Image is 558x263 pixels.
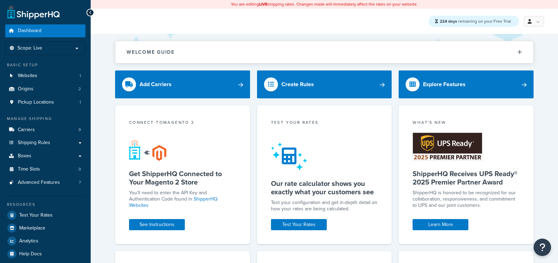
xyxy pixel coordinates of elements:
div: Create Rules [281,80,314,89]
span: 1 [80,99,81,105]
span: Boxes [18,153,31,159]
a: Pickup Locations1 [5,96,85,109]
span: 1 [80,73,81,79]
a: Help Docs [5,248,85,260]
a: Test Your Rates [5,209,85,221]
div: What's New [413,119,520,127]
p: You'll need to enter the API Key and Authentication Code found in [129,190,236,209]
a: ShipperHQ Websites [129,195,218,209]
li: Origins [5,83,85,96]
a: Dashboard [5,24,85,37]
h2: Welcome Guide [127,50,175,55]
strong: 224 days [440,18,457,24]
li: Advanced Features [5,176,85,189]
div: Connect to Magento 2 [129,119,236,127]
img: connect-shq-magento-24cdf84b.svg [129,139,166,161]
div: Explore Features [423,80,466,89]
div: Test your configuration and get in-depth detail on how your rates are being calculated. [271,200,378,212]
span: 0 [78,166,81,172]
a: Test Your Rates [271,219,327,230]
a: Create Rules [257,70,392,98]
span: Origins [18,86,33,92]
a: Explore Features [399,70,534,98]
span: Carriers [18,127,35,133]
span: Help Docs [19,251,42,257]
button: Open Resource Center [534,239,551,256]
a: Websites1 [5,69,85,82]
span: Time Slots [18,166,40,172]
span: Marketplace [19,225,45,231]
span: Test Your Rates [19,212,53,218]
span: Dashboard [18,28,42,34]
div: Manage Shipping [5,116,85,122]
span: Shipping Rules [18,140,50,146]
div: Add Carriers [139,80,172,89]
a: Boxes [5,150,85,163]
span: 9 [78,127,81,133]
span: Pickup Locations [18,99,54,105]
h5: Our rate calculator shows you exactly what your customers see [271,179,378,196]
span: remaining on your Free Trial [440,18,511,24]
span: Scope: Live [17,45,42,51]
p: ShipperHQ is honored to be recognized for our collaboration, responsiveness, and commitment to UP... [413,190,520,209]
div: Resources [5,202,85,208]
b: LIVE [259,1,267,7]
li: Time Slots [5,163,85,176]
a: Carriers9 [5,123,85,136]
li: Websites [5,69,85,82]
div: Basic Setup [5,62,85,68]
a: See Instructions [129,219,185,230]
a: Time Slots0 [5,163,85,176]
a: Shipping Rules [5,136,85,149]
span: Analytics [19,238,38,244]
h5: ShipperHQ Receives UPS Ready® 2025 Premier Partner Award [413,170,520,186]
span: 2 [78,86,81,92]
a: Analytics [5,235,85,247]
li: Pickup Locations [5,96,85,109]
li: Carriers [5,123,85,136]
a: Marketplace [5,222,85,234]
span: Advanced Features [18,180,60,186]
button: Welcome Guide [115,41,533,63]
a: Advanced Features7 [5,176,85,189]
span: 7 [79,180,81,186]
a: Add Carriers [115,70,250,98]
h5: Get ShipperHQ Connected to Your Magento 2 Store [129,170,236,186]
span: Websites [18,73,37,79]
div: Test your rates [271,119,378,127]
a: Origins2 [5,83,85,96]
a: Learn More [413,219,468,230]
